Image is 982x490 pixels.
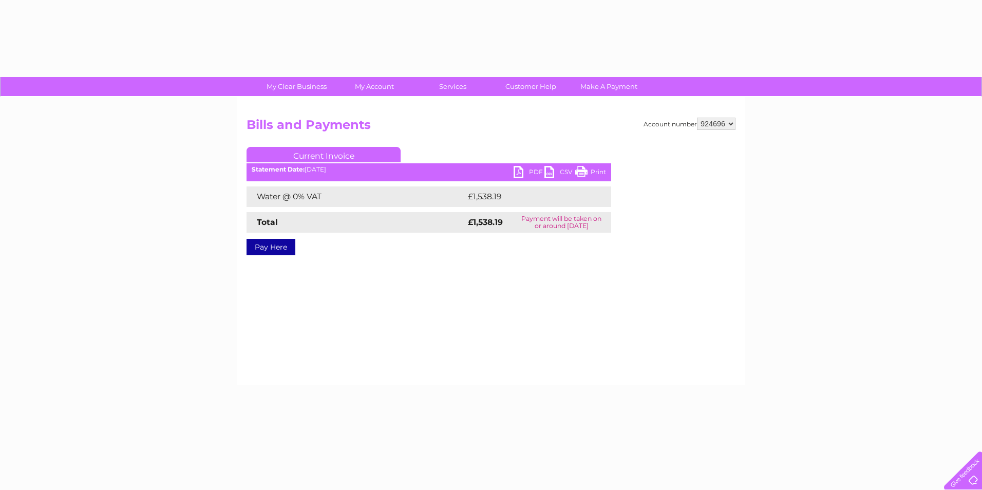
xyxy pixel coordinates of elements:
[247,118,735,137] h2: Bills and Payments
[468,217,503,227] strong: £1,538.19
[247,166,611,173] div: [DATE]
[465,186,594,207] td: £1,538.19
[644,118,735,130] div: Account number
[252,165,305,173] b: Statement Date:
[566,77,651,96] a: Make A Payment
[488,77,573,96] a: Customer Help
[544,166,575,181] a: CSV
[247,239,295,255] a: Pay Here
[575,166,606,181] a: Print
[247,147,401,162] a: Current Invoice
[514,166,544,181] a: PDF
[512,212,611,233] td: Payment will be taken on or around [DATE]
[257,217,278,227] strong: Total
[254,77,339,96] a: My Clear Business
[332,77,417,96] a: My Account
[247,186,465,207] td: Water @ 0% VAT
[410,77,495,96] a: Services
